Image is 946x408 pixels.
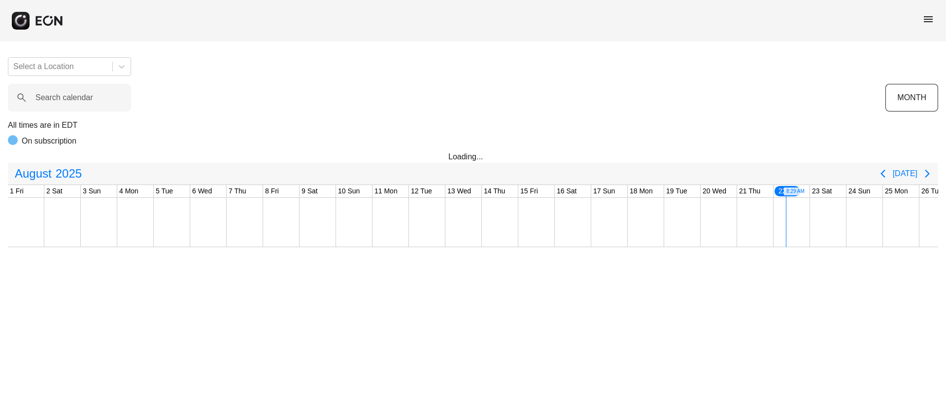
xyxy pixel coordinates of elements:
[117,185,140,197] div: 4 Mon
[922,13,934,25] span: menu
[8,119,938,131] p: All times are in EDT
[810,185,834,197] div: 23 Sat
[227,185,248,197] div: 7 Thu
[591,185,617,197] div: 17 Sun
[482,185,507,197] div: 14 Thu
[409,185,434,197] div: 12 Tue
[9,164,88,184] button: August2025
[701,185,728,197] div: 20 Wed
[846,185,872,197] div: 24 Sun
[873,164,893,184] button: Previous page
[664,185,689,197] div: 19 Tue
[628,185,655,197] div: 18 Mon
[8,185,26,197] div: 1 Fri
[774,185,801,197] div: 22 Fri
[555,185,578,197] div: 16 Sat
[263,185,281,197] div: 8 Fri
[13,164,54,184] span: August
[518,185,540,197] div: 15 Fri
[54,164,84,184] span: 2025
[190,185,214,197] div: 6 Wed
[885,84,938,111] button: MONTH
[445,185,473,197] div: 13 Wed
[44,185,65,197] div: 2 Sat
[919,185,945,197] div: 26 Tue
[893,165,917,183] button: [DATE]
[883,185,910,197] div: 25 Mon
[35,92,93,104] label: Search calendar
[372,185,400,197] div: 11 Mon
[81,185,103,197] div: 3 Sun
[336,185,362,197] div: 10 Sun
[300,185,320,197] div: 9 Sat
[917,164,937,184] button: Next page
[448,151,498,163] div: Loading...
[22,135,76,147] p: On subscription
[154,185,175,197] div: 5 Tue
[737,185,762,197] div: 21 Thu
